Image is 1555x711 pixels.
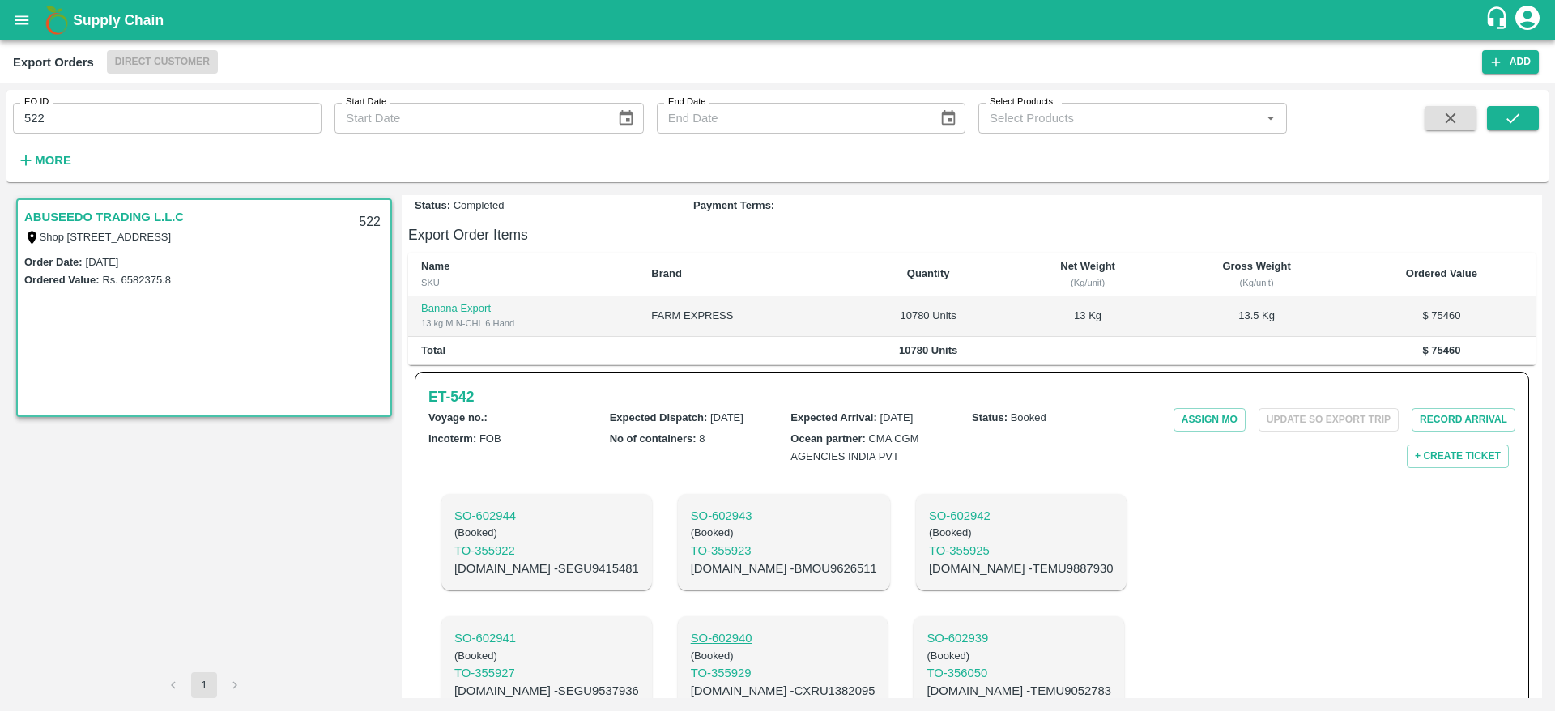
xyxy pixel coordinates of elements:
b: Status : [972,411,1008,424]
label: Select Products [990,96,1053,109]
a: TO-355922 [454,542,639,560]
button: open drawer [3,2,40,39]
p: SO- 602942 [929,507,1114,525]
td: 13 Kg [1010,296,1165,337]
a: SO-602940 [691,629,875,647]
h6: Export Order Items [408,224,1536,246]
b: Status : [415,199,450,211]
button: Choose date [611,103,641,134]
label: Start Date [346,96,386,109]
b: Brand [651,267,682,279]
label: Ordered Value: [24,274,99,286]
span: FOB [479,432,501,445]
b: Gross Weight [1222,260,1290,272]
a: ABUSEEDO TRADING L.L.C [24,206,184,228]
h6: ( Booked ) [927,648,1111,664]
div: (Kg/unit) [1178,275,1335,290]
a: TO-356050 [927,664,1111,682]
strong: More [35,154,71,167]
p: [DOMAIN_NAME] - CXRU1382095 [691,682,875,700]
button: page 1 [191,672,217,698]
button: Open [1260,108,1281,129]
p: TO- 355922 [454,542,639,560]
a: SO-602944 [454,507,639,525]
td: FARM EXPRESS [638,296,846,337]
button: Record Arrival [1412,408,1515,432]
h6: ( Booked ) [691,525,877,541]
label: Shop [STREET_ADDRESS] [40,231,172,243]
td: $ 75460 [1348,296,1536,337]
p: TO- 355925 [929,542,1114,560]
a: TO-355925 [929,542,1114,560]
a: SO-602941 [454,629,639,647]
a: SO-602939 [927,629,1111,647]
b: 10780 Units [899,344,957,356]
p: Banana Export [421,301,625,317]
b: Ordered Value [1406,267,1477,279]
h6: ( Booked ) [929,525,1114,541]
a: TO-355929 [691,664,875,682]
b: Total [421,344,445,356]
h6: ( Booked ) [454,648,639,664]
b: Quantity [907,267,950,279]
p: SO- 602941 [454,629,639,647]
p: [DOMAIN_NAME] - SEGU9415481 [454,560,639,577]
img: logo [40,4,73,36]
div: 522 [349,203,390,241]
h6: ( Booked ) [454,525,639,541]
a: TO-355923 [691,542,877,560]
input: Enter EO ID [13,103,322,134]
label: Rs. 6582375.8 [102,274,171,286]
b: Payment Terms : [693,199,774,211]
b: Incoterm : [428,432,476,445]
a: SO-602942 [929,507,1114,525]
b: No of containers : [610,432,697,445]
td: 13.5 Kg [1165,296,1348,337]
label: EO ID [24,96,49,109]
a: TO-355927 [454,664,639,682]
input: End Date [657,103,927,134]
a: SO-602943 [691,507,877,525]
a: ET-542 [428,385,474,408]
div: account of current user [1513,3,1542,37]
button: Add [1482,50,1539,74]
p: SO- 602943 [691,507,877,525]
p: [DOMAIN_NAME] - SEGU9537936 [454,682,639,700]
td: 10780 Units [846,296,1009,337]
input: Select Products [983,108,1255,129]
span: [DATE] [880,411,913,424]
p: TO- 355927 [454,664,639,682]
nav: pagination navigation [158,672,250,698]
p: TO- 355923 [691,542,877,560]
b: Supply Chain [73,12,164,28]
label: Order Date : [24,256,83,268]
a: Supply Chain [73,9,1485,32]
input: Start Date [334,103,604,134]
b: Expected Dispatch : [610,411,708,424]
p: SO- 602944 [454,507,639,525]
p: TO- 356050 [927,664,1111,682]
span: Completed [454,199,505,211]
span: [DATE] [710,411,743,424]
button: Choose date [933,103,964,134]
p: TO- 355929 [691,664,875,682]
div: 13 kg M N-CHL 6 Hand [421,316,625,330]
p: [DOMAIN_NAME] - TEMU9052783 [927,682,1111,700]
h6: ET- 542 [428,385,474,408]
b: $ 75460 [1422,344,1460,356]
p: SO- 602939 [927,629,1111,647]
b: Name [421,260,449,272]
span: 8 [699,432,705,445]
p: [DOMAIN_NAME] - BMOU9626511 [691,560,877,577]
div: Export Orders [13,52,94,73]
b: Voyage no. : [428,411,488,424]
label: End Date [668,96,705,109]
button: + Create Ticket [1407,445,1509,468]
span: Booked [1011,411,1046,424]
b: Ocean partner : [790,432,866,445]
b: Net Weight [1060,260,1115,272]
div: (Kg/unit) [1023,275,1152,290]
b: Expected Arrival : [790,411,876,424]
div: SKU [421,275,625,290]
button: More [13,147,75,174]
